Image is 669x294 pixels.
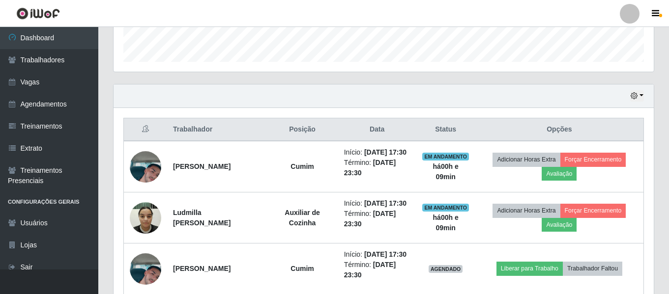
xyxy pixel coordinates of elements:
[130,139,161,195] img: 1747688912363.jpeg
[496,262,563,275] button: Liberar para Trabalho
[266,118,338,141] th: Posição
[364,199,407,207] time: [DATE] 17:30
[563,262,622,275] button: Trabalhador Faltou
[344,260,410,280] li: Término:
[344,209,410,229] li: Término:
[475,118,644,141] th: Opções
[560,204,626,217] button: Forçar Encerramento
[130,197,161,239] img: 1751847182562.jpeg
[16,7,60,20] img: CoreUI Logo
[493,153,560,166] button: Adicionar Horas Extra
[422,204,469,212] span: EM ANDAMENTO
[291,265,314,272] strong: Cumim
[493,204,560,217] button: Adicionar Horas Extra
[173,209,231,227] strong: Ludmilla [PERSON_NAME]
[285,209,320,227] strong: Auxiliar de Cozinha
[291,162,314,170] strong: Cumim
[542,218,577,232] button: Avaliação
[344,249,410,260] li: Início:
[422,153,469,160] span: EM ANDAMENTO
[364,148,407,156] time: [DATE] 17:30
[344,198,410,209] li: Início:
[338,118,416,141] th: Data
[364,250,407,258] time: [DATE] 17:30
[173,162,231,170] strong: [PERSON_NAME]
[433,162,459,181] strong: há 00 h e 09 min
[167,118,266,141] th: Trabalhador
[344,147,410,158] li: Início:
[416,118,475,141] th: Status
[433,214,459,232] strong: há 00 h e 09 min
[429,265,463,273] span: AGENDADO
[560,153,626,166] button: Forçar Encerramento
[344,158,410,178] li: Término:
[542,167,577,181] button: Avaliação
[173,265,231,272] strong: [PERSON_NAME]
